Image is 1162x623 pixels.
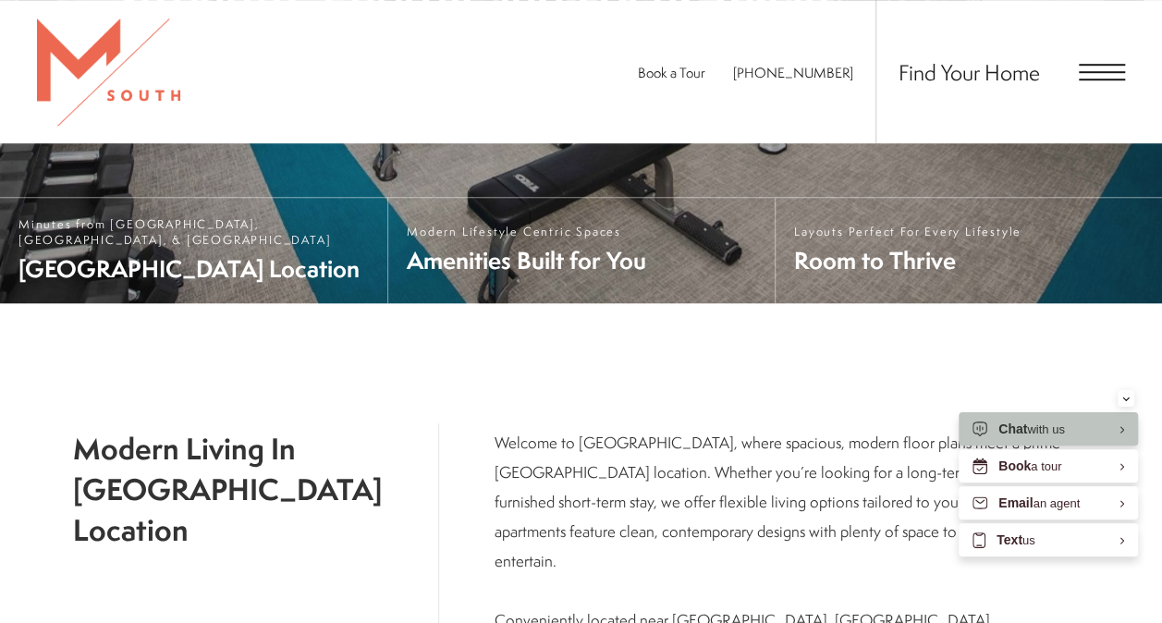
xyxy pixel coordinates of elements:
[1079,64,1125,80] button: Open Menu
[407,224,646,239] span: Modern Lifestyle Centric Spaces
[18,252,369,285] span: [GEOGRAPHIC_DATA] Location
[387,198,775,303] a: Modern Lifestyle Centric Spaces
[73,428,383,550] h1: Modern Living In [GEOGRAPHIC_DATA] Location
[733,63,853,82] span: [PHONE_NUMBER]
[733,63,853,82] a: Call Us at 813-570-8014
[37,18,180,126] img: MSouth
[407,244,646,276] span: Amenities Built for You
[638,63,705,82] a: Book a Tour
[899,57,1040,87] a: Find Your Home
[775,198,1162,303] a: Layouts Perfect For Every Lifestyle
[794,224,1021,239] span: Layouts Perfect For Every Lifestyle
[794,244,1021,276] span: Room to Thrive
[18,216,369,248] span: Minutes from [GEOGRAPHIC_DATA], [GEOGRAPHIC_DATA], & [GEOGRAPHIC_DATA]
